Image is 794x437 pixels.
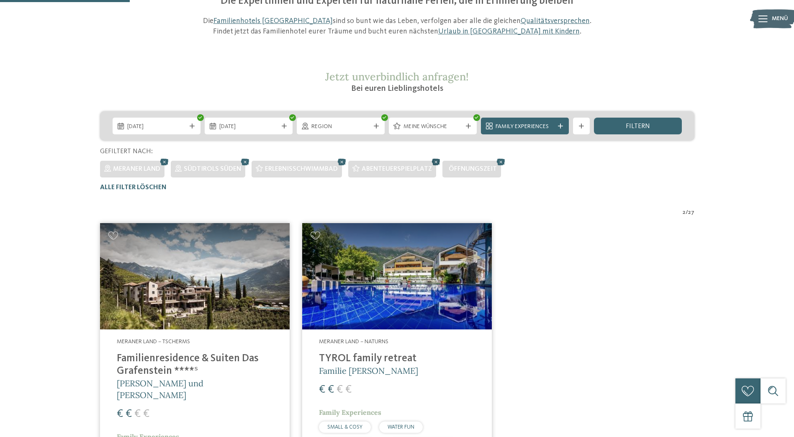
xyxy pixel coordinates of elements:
[328,384,334,395] span: €
[117,339,190,344] span: Meraner Land – Tscherms
[319,384,325,395] span: €
[117,352,273,378] h4: Familienresidence & Suiten Das Grafenstein ****ˢ
[327,424,362,430] span: SMALL & COSY
[388,424,414,430] span: WATER FUN
[345,384,352,395] span: €
[302,223,492,330] img: Familien Wellness Residence Tyrol ****
[117,378,203,400] span: [PERSON_NAME] und [PERSON_NAME]
[143,409,149,419] span: €
[351,85,443,93] span: Bei euren Lieblingshotels
[100,148,153,155] span: Gefiltert nach:
[626,123,650,130] span: filtern
[117,409,123,419] span: €
[319,352,475,365] h4: TYROL family retreat
[686,208,688,217] span: /
[403,123,462,131] span: Meine Wünsche
[265,166,338,172] span: Erlebnisschwimmbad
[683,208,686,217] span: 2
[521,17,590,25] a: Qualitätsversprechen
[311,123,370,131] span: Region
[337,384,343,395] span: €
[362,166,432,172] span: Abenteuerspielplatz
[496,123,554,131] span: Family Experiences
[213,17,333,25] a: Familienhotels [GEOGRAPHIC_DATA]
[438,28,580,35] a: Urlaub in [GEOGRAPHIC_DATA] mit Kindern
[219,123,278,131] span: [DATE]
[127,123,186,131] span: [DATE]
[319,365,418,376] span: Familie [PERSON_NAME]
[198,16,596,37] p: Die sind so bunt wie das Leben, verfolgen aber alle die gleichen . Findet jetzt das Familienhotel...
[449,166,497,172] span: Öffnungszeit
[126,409,132,419] span: €
[134,409,141,419] span: €
[325,70,469,83] span: Jetzt unverbindlich anfragen!
[319,408,381,416] span: Family Experiences
[184,166,241,172] span: Südtirols Süden
[319,339,388,344] span: Meraner Land – Naturns
[688,208,694,217] span: 27
[100,223,290,330] img: Familienhotels gesucht? Hier findet ihr die besten!
[100,184,167,191] span: Alle Filter löschen
[113,166,160,172] span: Meraner Land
